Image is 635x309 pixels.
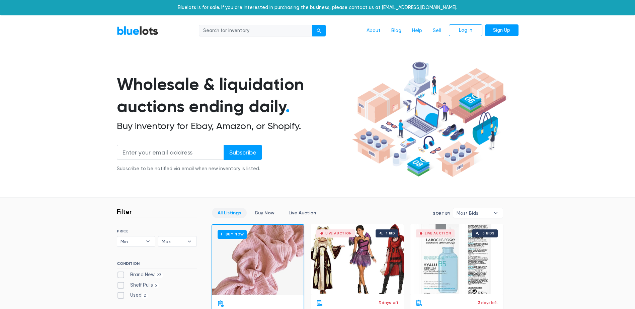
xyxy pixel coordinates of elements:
[489,208,503,218] b: ▾
[142,293,148,299] span: 2
[311,224,404,294] a: Live Auction 1 bid
[433,210,450,216] label: Sort By
[162,236,184,246] span: Max
[117,145,224,160] input: Enter your email address
[117,229,197,233] h6: PRICE
[117,271,163,279] label: Brand New
[212,225,304,295] a: Buy Now
[410,224,503,294] a: Live Auction 0 bids
[212,208,247,218] a: All Listings
[407,24,427,37] a: Help
[386,24,407,37] a: Blog
[325,232,352,235] div: Live Auction
[218,230,247,238] h6: Buy Now
[361,24,386,37] a: About
[457,208,490,218] span: Most Bids
[117,26,158,35] a: BlueLots
[117,73,350,118] h1: Wholesale & liquidation auctions ending daily
[427,24,446,37] a: Sell
[283,208,322,218] a: Live Auction
[224,145,262,160] input: Subscribe
[286,96,290,116] span: .
[117,208,132,216] h3: Filter
[386,232,395,235] div: 1 bid
[117,292,148,299] label: Used
[350,59,508,180] img: hero-ee84e7d0318cb26816c560f6b4441b76977f77a177738b4e94f68c95b2b83dbb.png
[425,232,451,235] div: Live Auction
[117,282,159,289] label: Shelf Pulls
[249,208,280,218] a: Buy Now
[478,300,498,306] p: 3 days left
[199,25,313,37] input: Search for inventory
[153,283,159,288] span: 5
[182,236,196,246] b: ▾
[482,232,494,235] div: 0 bids
[117,261,197,269] h6: CONDITION
[449,24,482,36] a: Log In
[141,236,155,246] b: ▾
[117,120,350,132] h2: Buy inventory for Ebay, Amazon, or Shopify.
[155,273,163,278] span: 23
[379,300,398,306] p: 3 days left
[121,236,143,246] span: Min
[117,165,262,173] div: Subscribe to be notified via email when new inventory is listed.
[485,24,519,36] a: Sign Up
